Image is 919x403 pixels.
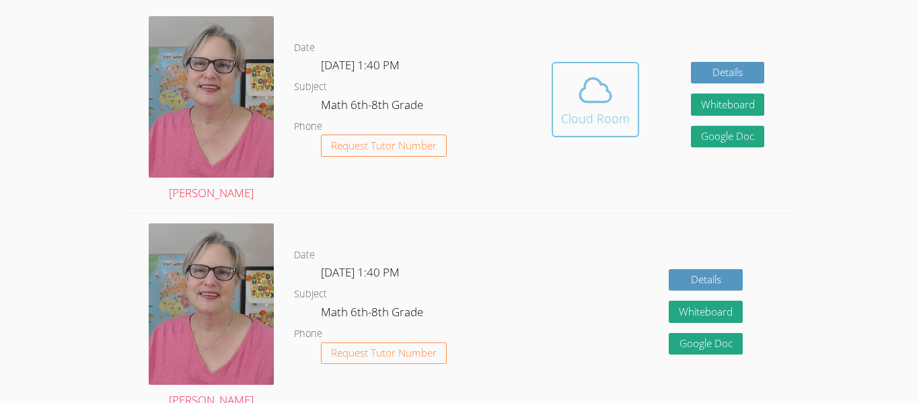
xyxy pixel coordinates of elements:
[321,264,400,280] span: [DATE] 1:40 PM
[691,62,765,84] a: Details
[149,16,274,177] img: avatar.png
[321,342,447,365] button: Request Tutor Number
[294,40,315,57] dt: Date
[691,94,765,116] button: Whiteboard
[669,269,743,291] a: Details
[294,247,315,264] dt: Date
[561,109,630,128] div: Cloud Room
[669,301,743,323] button: Whiteboard
[294,286,327,303] dt: Subject
[149,16,274,203] a: [PERSON_NAME]
[691,126,765,148] a: Google Doc
[552,62,639,137] button: Cloud Room
[331,348,437,358] span: Request Tutor Number
[669,333,743,355] a: Google Doc
[321,57,400,73] span: [DATE] 1:40 PM
[294,118,322,135] dt: Phone
[321,96,426,118] dd: Math 6th-8th Grade
[294,326,322,342] dt: Phone
[321,303,426,326] dd: Math 6th-8th Grade
[149,223,274,384] img: avatar.png
[294,79,327,96] dt: Subject
[331,141,437,151] span: Request Tutor Number
[321,135,447,157] button: Request Tutor Number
